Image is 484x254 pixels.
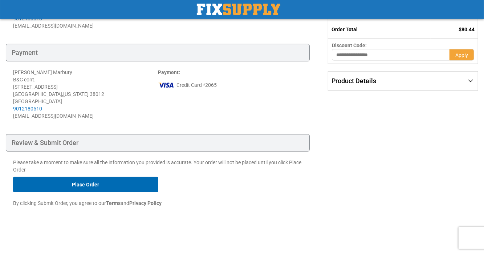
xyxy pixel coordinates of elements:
p: Please take a moment to make sure all the information you provided is accurate. Your order will n... [13,159,302,173]
strong: : [158,69,180,75]
button: Apply [450,49,474,61]
a: store logo [197,4,280,15]
img: Fix Industrial Supply [197,4,280,15]
span: $80.44 [459,27,475,32]
span: [EMAIL_ADDRESS][DOMAIN_NAME] [13,23,94,29]
a: 9012180510 [13,106,42,112]
div: Review & Submit Order [6,134,310,152]
img: vi.png [158,80,175,90]
span: Product Details [332,77,376,85]
button: Place Order [13,177,158,192]
span: Discount Code: [332,43,367,48]
strong: Terms [106,200,121,206]
span: [US_STATE] [63,91,89,97]
div: Credit Card *2065 [158,80,303,90]
div: [PERSON_NAME] Marbury B&C cont. [STREET_ADDRESS] [GEOGRAPHIC_DATA] , 38012 [GEOGRAPHIC_DATA] [13,69,158,112]
span: Apply [455,52,468,58]
div: Payment [6,44,310,61]
span: Payment [158,69,179,75]
strong: Privacy Policy [129,200,162,206]
strong: Order Total [332,27,358,32]
p: By clicking Submit Order, you agree to our and [13,199,302,207]
span: [EMAIL_ADDRESS][DOMAIN_NAME] [13,113,94,119]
